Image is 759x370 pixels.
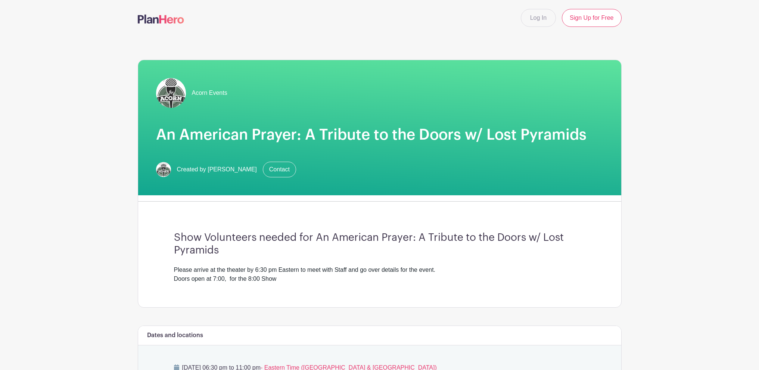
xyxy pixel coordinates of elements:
h3: Show Volunteers needed for An American Prayer: A Tribute to the Doors w/ Lost Pyramids [174,231,585,256]
a: Log In [521,9,556,27]
img: Acorn%20Logo%20SMALL.jpg [156,162,171,177]
span: Acorn Events [192,88,227,97]
h6: Dates and locations [147,332,203,339]
a: Contact [263,162,296,177]
div: Please arrive at the theater by 6:30 pm Eastern to meet with Staff and go over details for the ev... [174,265,585,283]
h1: An American Prayer: A Tribute to the Doors w/ Lost Pyramids [156,126,603,144]
a: Sign Up for Free [562,9,621,27]
img: logo-507f7623f17ff9eddc593b1ce0a138ce2505c220e1c5a4e2b4648c50719b7d32.svg [138,15,184,24]
img: Acorn%20Logo%20SMALL.jpg [156,78,186,108]
span: Created by [PERSON_NAME] [177,165,257,174]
